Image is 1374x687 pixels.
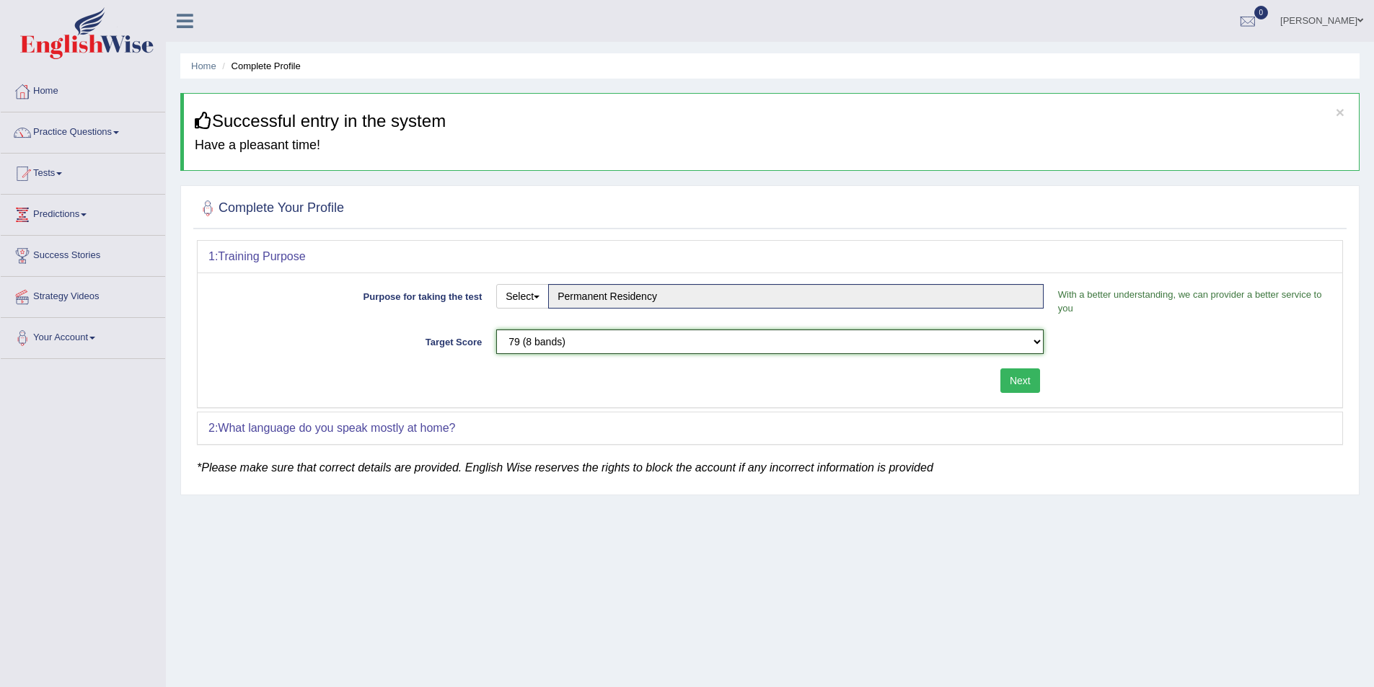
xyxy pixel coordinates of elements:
[1254,6,1269,19] span: 0
[198,412,1342,444] div: 2:
[1051,288,1331,315] p: With a better understanding, we can provider a better service to you
[1,112,165,149] a: Practice Questions
[1,318,165,354] a: Your Account
[197,198,344,219] h2: Complete Your Profile
[208,284,489,303] label: Purpose for taking the test
[218,250,305,262] b: Training Purpose
[1,236,165,272] a: Success Stories
[198,241,1342,272] div: 1:
[1336,105,1344,120] button: ×
[548,284,1044,309] input: Please enter the purpose of taking the test
[197,461,933,474] em: *Please make sure that correct details are provided. English Wise reserves the rights to block th...
[1,195,165,231] a: Predictions
[195,112,1348,130] h3: Successful entry in the system
[219,59,300,73] li: Complete Profile
[195,138,1348,153] h4: Have a pleasant time!
[1000,368,1040,393] button: Next
[191,61,216,71] a: Home
[1,71,165,107] a: Home
[1,154,165,190] a: Tests
[1,277,165,313] a: Strategy Videos
[208,329,489,349] label: Target Score
[496,284,549,309] button: Select
[218,422,455,434] b: What language do you speak mostly at home?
